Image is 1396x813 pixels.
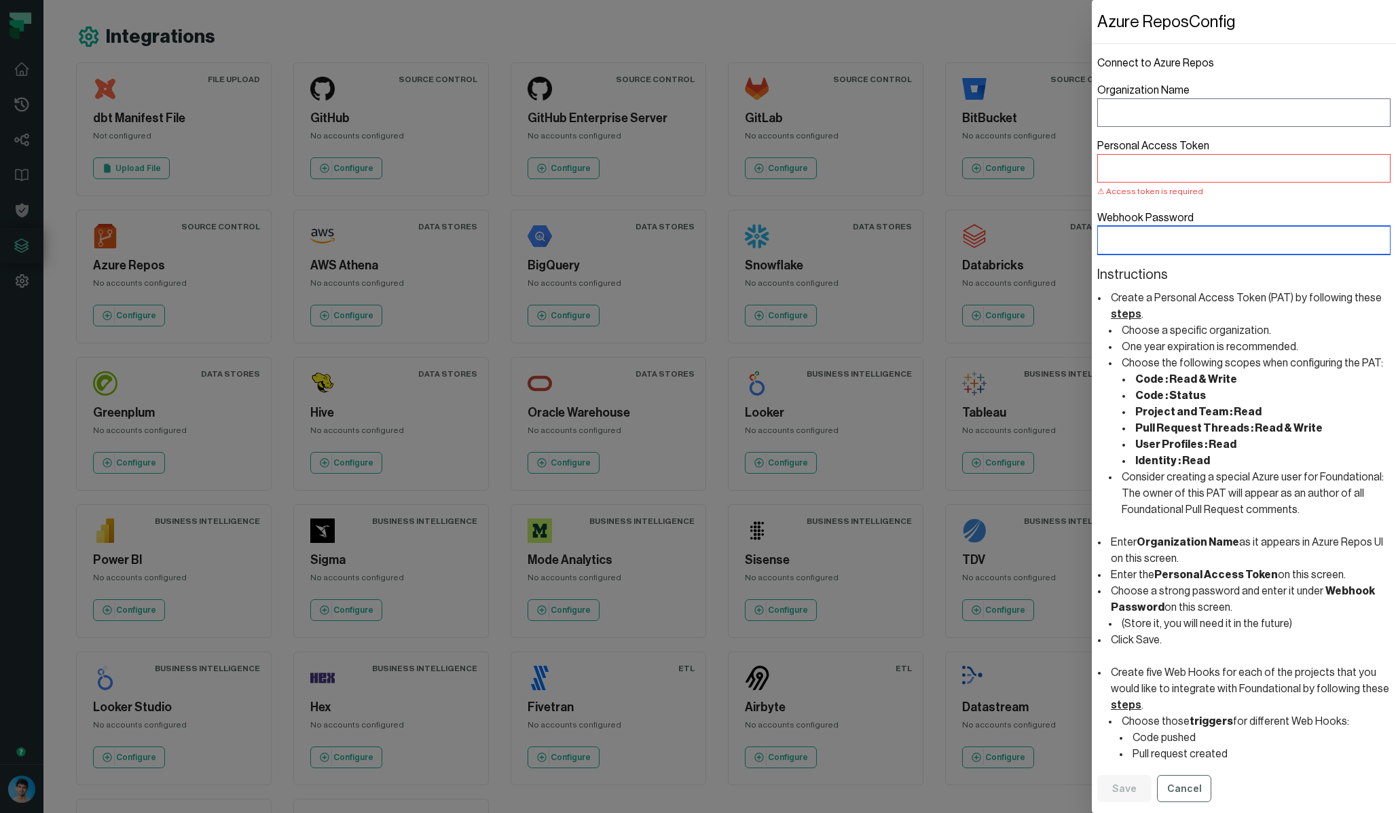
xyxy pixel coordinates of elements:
[1135,406,1262,417] strong: Project and Team : Read
[1119,355,1391,469] li: Choose the following scopes when configuring the PAT:
[1097,154,1391,183] input: Personal Access TokenAccess token is required
[1135,455,1210,466] strong: Identity : Read
[1108,290,1391,322] li: Create a Personal Access Token (PAT) by following these .
[1137,537,1239,548] strong: Organization Name
[1135,374,1237,385] strong: Code : Read & Write
[1097,187,1203,195] span: Access token is required
[1108,632,1391,648] li: Click Save.
[1119,616,1391,632] li: (Store it, you will need it in the future)
[1108,534,1391,567] li: Enter as it appears in Azure Repos UI on this screen.
[1108,567,1391,583] li: Enter the on this screen.
[1097,775,1152,802] button: Save
[1097,55,1391,71] h1: Connect to Azure Repos
[1097,138,1391,199] label: Personal Access Token
[1111,309,1141,320] a: steps
[1097,98,1391,127] input: Organization Name
[1135,423,1323,434] strong: Pull Request Threads : Read & Write
[1130,762,1391,778] li: Pull request updated
[1190,716,1233,727] strong: triggers
[1111,700,1141,711] a: steps
[1157,775,1211,802] button: Cancel
[1119,322,1391,339] li: Choose a specific organization.
[1108,664,1391,713] li: Create five Web Hooks for each of the projects that you would like to integrate with Foundational...
[1154,569,1278,580] strong: Personal Access Token
[1097,82,1391,127] label: Organization Name
[1097,265,1391,284] header: Instructions
[1135,390,1206,401] strong: Code : Status
[1135,439,1236,450] strong: User Profiles : Read
[1097,210,1391,254] label: Webhook Password
[1119,339,1391,355] li: One year expiration is recommended.
[1119,469,1391,518] li: Consider creating a special Azure user for Foundational: The owner of this PAT will appear as an ...
[1108,583,1391,616] li: Choose a strong password and enter it under on this screen.
[1097,226,1391,254] input: Webhook Password
[1119,713,1391,730] li: Choose those for different Web Hooks:
[1130,746,1391,762] li: Pull request created
[1130,730,1391,746] li: Code pushed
